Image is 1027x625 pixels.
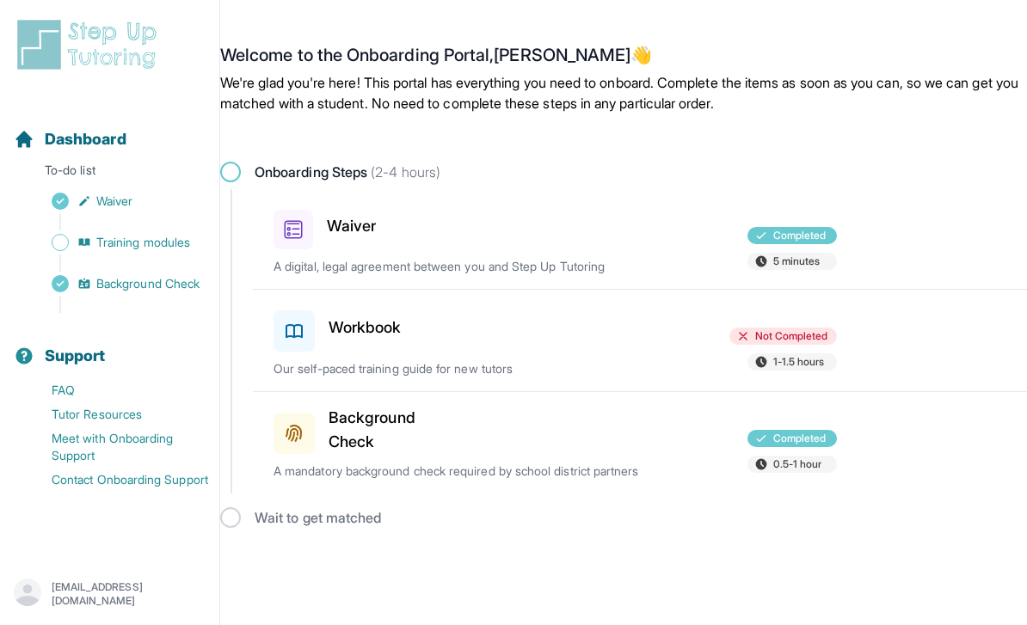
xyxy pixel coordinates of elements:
[45,127,126,151] span: Dashboard
[14,230,219,254] a: Training modules
[253,290,1027,391] a: WorkbookNot Completed1-1.5 hoursOur self-paced training guide for new tutors
[329,316,402,340] h3: Workbook
[7,162,212,186] p: To-do list
[52,580,206,608] p: [EMAIL_ADDRESS][DOMAIN_NAME]
[274,463,639,480] p: A mandatory background check required by school district partners
[14,579,206,610] button: [EMAIL_ADDRESS][DOMAIN_NAME]
[45,344,106,368] span: Support
[274,360,639,377] p: Our self-paced training guide for new tutors
[755,329,828,343] span: Not Completed
[96,234,190,251] span: Training modules
[14,189,219,213] a: Waiver
[773,229,827,242] span: Completed
[96,275,200,292] span: Background Check
[773,254,821,268] span: 5 minutes
[14,426,219,468] a: Meet with Onboarding Support
[274,258,639,275] p: A digital, legal agreement between you and Step Up Tutoring
[220,45,1027,72] h2: Welcome to the Onboarding Portal, [PERSON_NAME] 👋
[14,17,167,72] img: logo
[14,378,219,402] a: FAQ
[14,127,126,151] a: Dashboard
[773,457,822,471] span: 0.5-1 hour
[327,214,376,238] h3: Waiver
[255,162,440,182] span: Onboarding Steps
[773,355,825,369] span: 1-1.5 hours
[253,189,1027,289] a: WaiverCompleted5 minutesA digital, legal agreement between you and Step Up Tutoring
[14,272,219,296] a: Background Check
[329,406,456,454] h3: Background Check
[96,193,132,210] span: Waiver
[773,432,827,445] span: Completed
[7,100,212,158] button: Dashboard
[14,468,219,492] a: Contact Onboarding Support
[367,163,440,181] span: (2-4 hours)
[220,72,1027,113] p: We're glad you're here! This portal has everything you need to onboard. Complete the items as soo...
[14,402,219,426] a: Tutor Resources
[253,392,1027,493] a: Background CheckCompleted0.5-1 hourA mandatory background check required by school district partners
[7,316,212,375] button: Support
